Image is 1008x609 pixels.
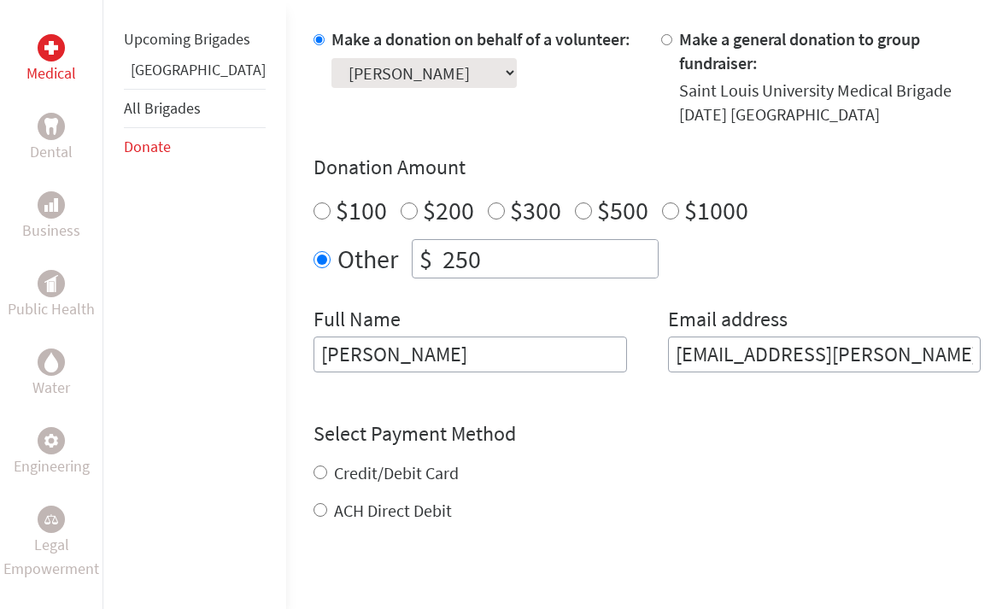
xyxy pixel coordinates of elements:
div: Business [38,191,65,219]
a: DentalDental [30,113,73,164]
label: Full Name [314,307,401,337]
div: Dental [38,113,65,140]
a: Donate [124,137,171,156]
a: MedicalMedical [26,34,76,85]
img: Public Health [44,275,58,292]
label: Other [337,240,398,279]
a: Upcoming Brigades [124,29,250,49]
div: Medical [38,34,65,61]
label: $100 [336,195,387,227]
img: Medical [44,41,58,55]
label: Make a donation on behalf of a volunteer: [331,29,630,50]
a: Legal EmpowermentLegal Empowerment [3,506,99,581]
div: Legal Empowerment [38,506,65,533]
li: All Brigades [124,89,266,128]
img: Business [44,198,58,212]
img: Legal Empowerment [44,514,58,524]
li: Upcoming Brigades [124,20,266,58]
li: Panama [124,58,266,89]
p: Dental [30,140,73,164]
input: Enter Amount [439,241,658,278]
p: Medical [26,61,76,85]
p: Water [32,376,70,400]
label: $200 [423,195,474,227]
div: Public Health [38,270,65,297]
input: Your Email [668,337,982,373]
img: Dental [44,118,58,134]
div: Saint Louis University Medical Brigade [DATE] [GEOGRAPHIC_DATA] [679,79,982,127]
label: Email address [668,307,788,337]
label: ACH Direct Debit [334,501,452,522]
a: EngineeringEngineering [14,427,90,478]
div: Engineering [38,427,65,454]
p: Public Health [8,297,95,321]
li: Donate [124,128,266,166]
img: Engineering [44,434,58,448]
a: [GEOGRAPHIC_DATA] [131,60,266,79]
p: Legal Empowerment [3,533,99,581]
a: BusinessBusiness [22,191,80,243]
a: Public HealthPublic Health [8,270,95,321]
label: $1000 [684,195,748,227]
label: Make a general donation to group fundraiser: [679,29,920,74]
a: WaterWater [32,348,70,400]
label: Credit/Debit Card [334,463,459,484]
h4: Donation Amount [314,155,981,182]
label: $300 [510,195,561,227]
input: Enter Full Name [314,337,627,373]
label: $500 [597,195,648,227]
p: Engineering [14,454,90,478]
p: Business [22,219,80,243]
img: Water [44,352,58,372]
div: Water [38,348,65,376]
a: All Brigades [124,98,201,118]
div: $ [413,241,439,278]
h4: Select Payment Method [314,421,981,448]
